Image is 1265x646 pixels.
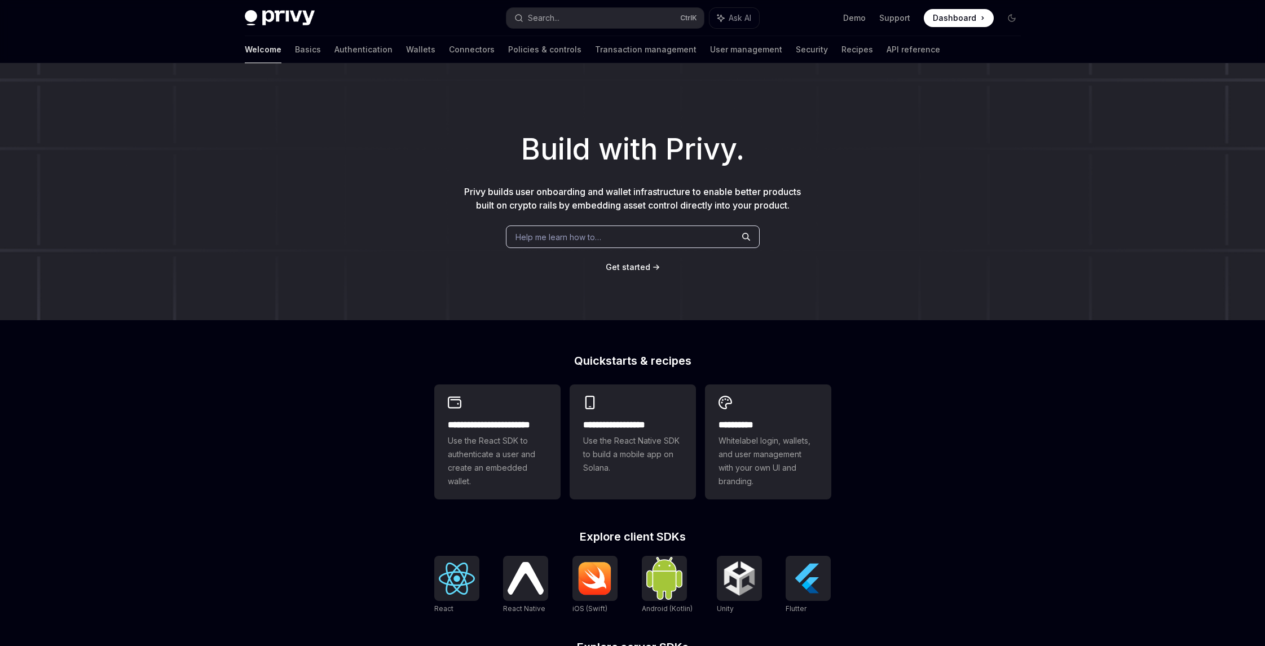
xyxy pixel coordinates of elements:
[503,604,545,613] span: React Native
[887,36,940,63] a: API reference
[515,231,601,243] span: Help me learn how to…
[786,556,831,614] a: FlutterFlutter
[448,434,547,488] span: Use the React SDK to authenticate a user and create an embedded wallet.
[434,355,831,366] h2: Quickstarts & recipes
[464,186,801,211] span: Privy builds user onboarding and wallet infrastructure to enable better products built on crypto ...
[334,36,393,63] a: Authentication
[606,262,650,272] span: Get started
[295,36,321,63] a: Basics
[790,560,826,596] img: Flutter
[572,604,607,613] span: iOS (Swift)
[577,561,613,595] img: iOS (Swift)
[680,14,697,23] span: Ctrl K
[924,9,994,27] a: Dashboard
[434,604,453,613] span: React
[508,36,581,63] a: Policies & controls
[570,384,696,499] a: **** **** **** ***Use the React Native SDK to build a mobile app on Solana.
[439,563,475,595] img: React
[717,604,734,613] span: Unity
[705,384,831,499] a: **** *****Whitelabel login, wallets, and user management with your own UI and branding.
[729,12,751,24] span: Ask AI
[606,262,650,273] a: Get started
[434,531,831,542] h2: Explore client SDKs
[717,556,762,614] a: UnityUnity
[1003,9,1021,27] button: Toggle dark mode
[503,556,548,614] a: React NativeReact Native
[245,10,315,26] img: dark logo
[506,8,704,28] button: Search...CtrlK
[796,36,828,63] a: Security
[646,557,682,599] img: Android (Kotlin)
[642,556,693,614] a: Android (Kotlin)Android (Kotlin)
[721,560,757,596] img: Unity
[843,12,866,24] a: Demo
[710,36,782,63] a: User management
[449,36,495,63] a: Connectors
[786,604,806,613] span: Flutter
[642,604,693,613] span: Android (Kotlin)
[719,434,818,488] span: Whitelabel login, wallets, and user management with your own UI and branding.
[406,36,435,63] a: Wallets
[933,12,976,24] span: Dashboard
[583,434,682,475] span: Use the React Native SDK to build a mobile app on Solana.
[508,562,544,594] img: React Native
[595,36,697,63] a: Transaction management
[841,36,873,63] a: Recipes
[528,11,559,25] div: Search...
[709,8,759,28] button: Ask AI
[572,556,618,614] a: iOS (Swift)iOS (Swift)
[879,12,910,24] a: Support
[18,127,1247,171] h1: Build with Privy.
[245,36,281,63] a: Welcome
[434,556,479,614] a: ReactReact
